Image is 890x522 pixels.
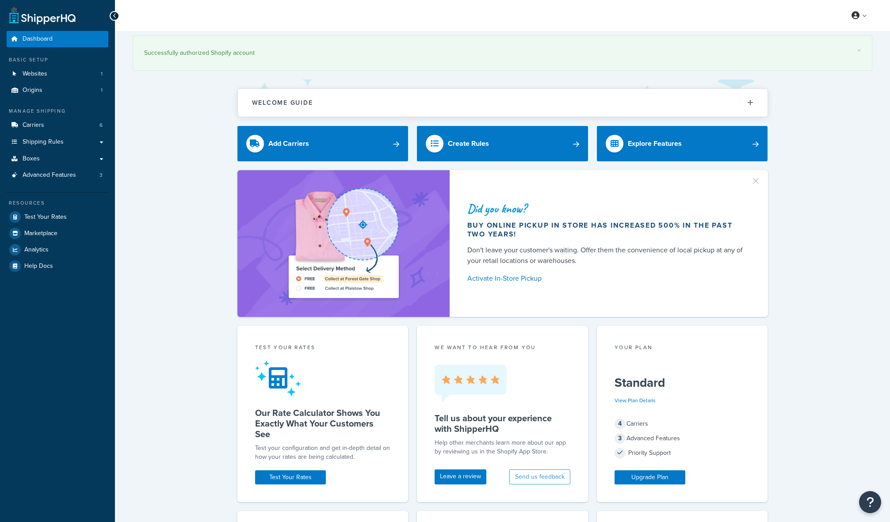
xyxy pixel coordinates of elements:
[435,438,570,456] p: Help other merchants learn more about our app by reviewing us in the Shopify App Store.
[101,87,103,94] span: 1
[7,134,108,150] a: Shipping Rules
[7,66,108,82] a: Websites1
[435,343,570,351] p: we want to hear from you
[24,246,49,254] span: Analytics
[615,433,625,444] span: 3
[23,138,64,146] span: Shipping Rules
[23,171,76,179] span: Advanced Features
[467,202,747,215] div: Did you know?
[24,263,53,270] span: Help Docs
[7,56,108,64] div: Basic Setup
[467,221,747,239] div: Buy online pickup in store has increased 500% in the past two years!
[255,408,391,439] h5: Our Rate Calculator Shows You Exactly What Your Customers See
[615,376,750,390] h5: Standard
[268,137,309,150] div: Add Carriers
[255,343,391,354] div: Test your rates
[101,70,103,78] span: 1
[7,199,108,207] div: Resources
[7,66,108,82] li: Websites
[264,183,424,304] img: ad-shirt-map-b0359fc47e01cab431d101c4b569394f6a03f54285957d908178d52f29eb9668.png
[435,469,486,484] a: Leave a review
[417,126,588,161] a: Create Rules
[238,89,768,117] button: Welcome Guide
[467,245,747,266] div: Don't leave your customer's waiting. Offer them the convenience of local pickup at any of your re...
[615,396,656,404] a: View Plan Details
[615,343,750,354] div: Your Plan
[7,258,108,274] a: Help Docs
[857,47,861,54] a: ×
[615,419,625,429] span: 4
[23,70,47,78] span: Websites
[615,447,750,459] div: Priority Support
[255,444,391,461] div: Test your configuration and get in-depth detail on how your rates are being calculated.
[7,117,108,133] a: Carriers6
[7,31,108,47] a: Dashboard
[99,122,103,129] span: 6
[615,418,750,430] div: Carriers
[597,126,768,161] a: Explore Features
[24,213,67,221] span: Test Your Rates
[144,47,861,59] div: Successfully authorized Shopify account
[255,470,326,484] a: Test Your Rates
[859,491,881,513] button: Open Resource Center
[7,151,108,167] a: Boxes
[23,155,40,163] span: Boxes
[7,167,108,183] a: Advanced Features3
[237,126,409,161] a: Add Carriers
[7,117,108,133] li: Carriers
[435,413,570,434] h5: Tell us about your experience with ShipperHQ
[7,209,108,225] a: Test Your Rates
[23,35,53,43] span: Dashboard
[7,82,108,99] a: Origins1
[7,82,108,99] li: Origins
[628,137,682,150] div: Explore Features
[448,137,489,150] div: Create Rules
[7,242,108,258] a: Analytics
[24,230,57,237] span: Marketplace
[252,99,313,106] h2: Welcome Guide
[23,87,42,94] span: Origins
[99,171,103,179] span: 3
[7,167,108,183] li: Advanced Features
[7,225,108,241] a: Marketplace
[615,470,685,484] a: Upgrade Plan
[467,272,747,285] a: Activate In-Store Pickup
[23,122,44,129] span: Carriers
[7,107,108,115] div: Manage Shipping
[615,432,750,445] div: Advanced Features
[509,469,570,484] button: Send us feedback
